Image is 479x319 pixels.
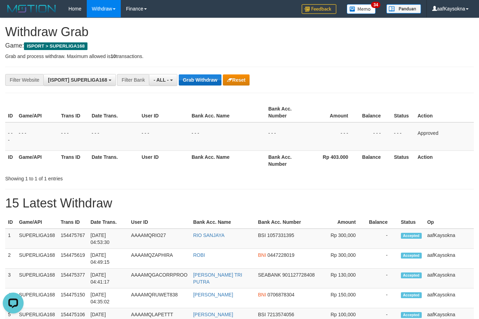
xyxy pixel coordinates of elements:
[322,288,366,308] td: Rp 150,000
[401,272,422,278] span: Accepted
[190,216,255,229] th: Bank Acc. Name
[88,216,128,229] th: Date Trans.
[88,229,128,249] td: [DATE] 04:53:30
[267,232,294,238] span: Copy 1057331395 to clipboard
[5,216,16,229] th: ID
[24,42,87,50] span: ISPORT > SUPERLIGA168
[128,249,191,269] td: AAAAMQZAPHIRA
[322,216,366,229] th: Amount
[58,103,89,122] th: Trans ID
[139,150,189,170] th: User ID
[5,249,16,269] td: 2
[193,272,242,285] a: [PERSON_NAME] TRI PUTRA
[16,288,58,308] td: SUPERLIGA168
[425,216,474,229] th: Op
[149,74,177,86] button: - ALL -
[153,77,169,83] span: - ALL -
[391,150,415,170] th: Status
[322,249,366,269] td: Rp 300,000
[5,196,474,210] h1: 15 Latest Withdraw
[43,74,116,86] button: [ISPORT] SUPERLIGA168
[189,103,266,122] th: Bank Acc. Name
[302,4,336,14] img: Feedback.jpg
[391,122,415,151] td: - - -
[5,122,16,151] td: - - -
[268,292,295,297] span: Copy 0706878304 to clipboard
[88,288,128,308] td: [DATE] 04:35:02
[359,150,391,170] th: Balance
[258,312,266,317] span: BSI
[266,122,310,151] td: - - -
[310,150,359,170] th: Rp 403.000
[16,122,58,151] td: - - -
[366,229,398,249] td: -
[5,74,43,86] div: Filter Website
[58,150,89,170] th: Trans ID
[128,269,191,288] td: AAAAMQGACORRPROO
[401,233,422,239] span: Accepted
[89,150,139,170] th: Date Trans.
[110,54,116,59] strong: 10
[5,288,16,308] td: 4
[58,229,88,249] td: 154475767
[16,229,58,249] td: SUPERLIGA168
[401,292,422,298] span: Accepted
[5,269,16,288] td: 3
[16,150,58,170] th: Game/API
[386,4,421,14] img: panduan.png
[223,74,250,85] button: Reset
[139,103,189,122] th: User ID
[3,3,24,24] button: Open LiveChat chat widget
[5,53,474,60] p: Grab and process withdraw. Maximum allowed is transactions.
[401,253,422,259] span: Accepted
[117,74,149,86] div: Filter Bank
[415,150,474,170] th: Action
[58,288,88,308] td: 154475150
[322,229,366,249] td: Rp 300,000
[88,249,128,269] td: [DATE] 04:49:15
[425,249,474,269] td: aafKaysokna
[258,272,281,278] span: SEABANK
[5,42,474,49] h4: Game:
[5,229,16,249] td: 1
[5,25,474,39] h1: Withdraw Grab
[189,150,266,170] th: Bank Acc. Name
[415,103,474,122] th: Action
[366,249,398,269] td: -
[310,103,359,122] th: Amount
[88,269,128,288] td: [DATE] 04:41:17
[193,312,233,317] a: [PERSON_NAME]
[359,103,391,122] th: Balance
[258,292,266,297] span: BNI
[139,122,189,151] td: - - -
[282,272,314,278] span: Copy 901127728408 to clipboard
[179,74,221,85] button: Grab Withdraw
[5,172,194,182] div: Showing 1 to 1 of 1 entries
[347,4,376,14] img: Button%20Memo.svg
[5,103,16,122] th: ID
[398,216,425,229] th: Status
[5,150,16,170] th: ID
[128,229,191,249] td: AAAAMQRIO27
[391,103,415,122] th: Status
[268,252,295,258] span: Copy 0447228019 to clipboard
[58,216,88,229] th: Trans ID
[48,77,107,83] span: [ISPORT] SUPERLIGA168
[415,122,474,151] td: Approved
[258,232,266,238] span: BSI
[266,150,310,170] th: Bank Acc. Number
[16,269,58,288] td: SUPERLIGA168
[366,269,398,288] td: -
[16,249,58,269] td: SUPERLIGA168
[16,216,58,229] th: Game/API
[425,269,474,288] td: aafKaysokna
[89,122,139,151] td: - - -
[310,122,359,151] td: - - -
[5,3,58,14] img: MOTION_logo.png
[425,229,474,249] td: aafKaysokna
[128,288,191,308] td: AAAAMQRUWET838
[193,292,233,297] a: [PERSON_NAME]
[359,122,391,151] td: - - -
[255,216,322,229] th: Bank Acc. Number
[266,103,310,122] th: Bank Acc. Number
